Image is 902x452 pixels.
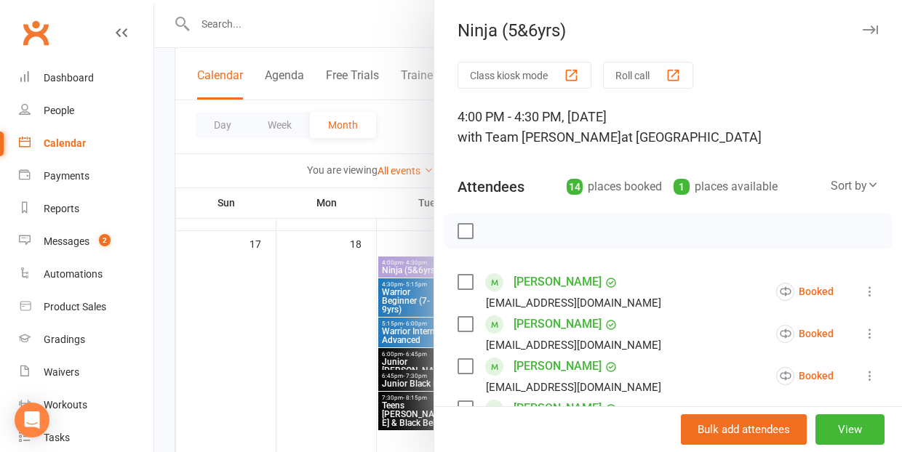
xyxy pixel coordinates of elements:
[19,291,153,323] a: Product Sales
[514,312,602,336] a: [PERSON_NAME]
[19,127,153,160] a: Calendar
[486,336,661,355] div: [EMAIL_ADDRESS][DOMAIN_NAME]
[815,414,885,445] button: View
[19,389,153,421] a: Workouts
[19,193,153,225] a: Reports
[776,325,834,343] div: Booked
[458,62,591,89] button: Class kiosk mode
[567,179,583,195] div: 14
[44,235,89,247] div: Messages
[44,137,86,149] div: Calendar
[674,179,690,195] div: 1
[99,234,111,246] span: 2
[486,378,661,397] div: [EMAIL_ADDRESS][DOMAIN_NAME]
[776,367,834,385] div: Booked
[44,268,103,280] div: Automations
[17,15,54,51] a: Clubworx
[44,301,106,312] div: Product Sales
[19,225,153,258] a: Messages 2
[621,129,762,145] span: at [GEOGRAPHIC_DATA]
[486,294,661,312] div: [EMAIL_ADDRESS][DOMAIN_NAME]
[19,258,153,291] a: Automations
[458,107,879,148] div: 4:00 PM - 4:30 PM, [DATE]
[44,366,79,378] div: Waivers
[434,20,902,41] div: Ninja (5&6yrs)
[19,356,153,389] a: Waivers
[19,62,153,94] a: Dashboard
[44,203,79,214] div: Reports
[514,270,602,294] a: [PERSON_NAME]
[44,432,70,443] div: Tasks
[44,399,87,411] div: Workouts
[19,94,153,127] a: People
[674,177,778,197] div: places available
[776,283,834,301] div: Booked
[831,177,879,195] div: Sort by
[19,323,153,356] a: Gradings
[15,403,49,437] div: Open Intercom Messenger
[458,177,524,197] div: Attendees
[603,62,693,89] button: Roll call
[19,160,153,193] a: Payments
[567,177,662,197] div: places booked
[681,414,807,445] button: Bulk add attendees
[44,334,85,345] div: Gradings
[44,72,94,84] div: Dashboard
[514,355,602,378] a: [PERSON_NAME]
[514,397,602,420] a: [PERSON_NAME]
[44,170,89,182] div: Payments
[458,129,621,145] span: with Team [PERSON_NAME]
[44,105,74,116] div: People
